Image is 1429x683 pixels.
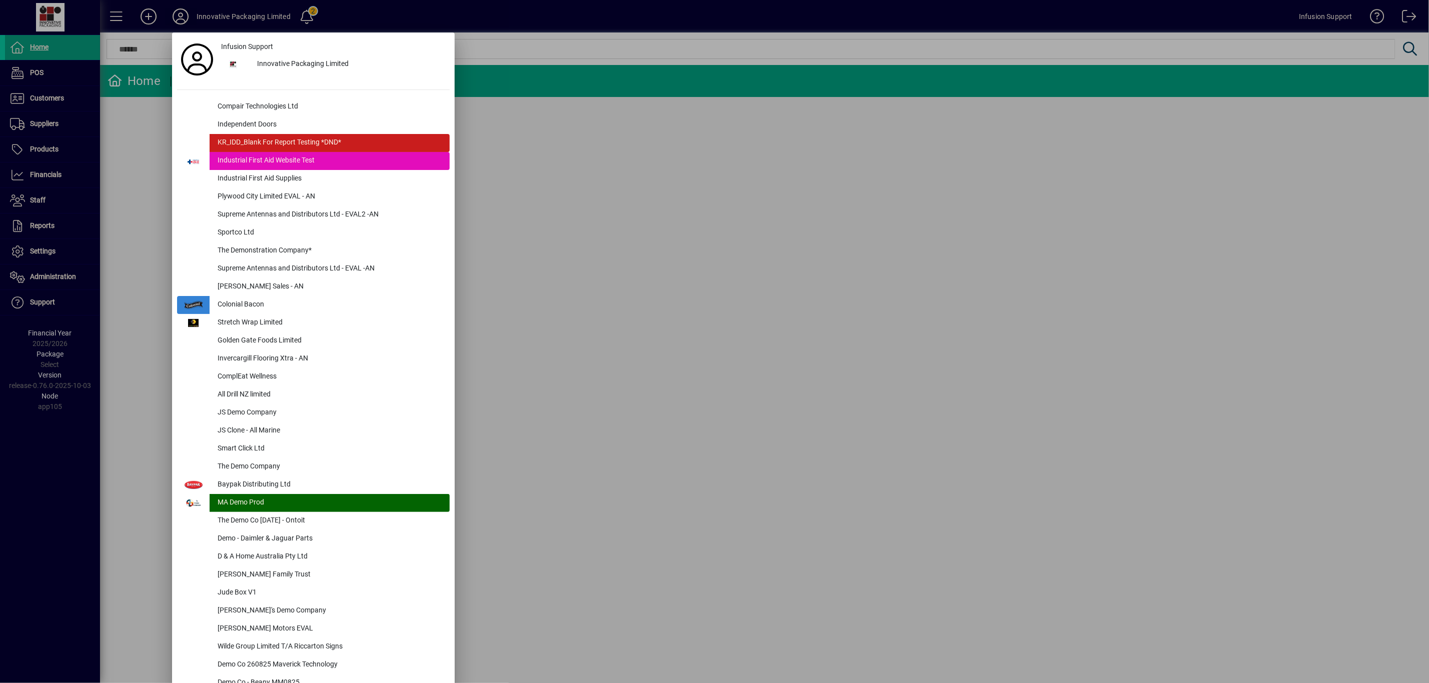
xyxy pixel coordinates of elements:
[177,152,450,170] button: Industrial First Aid Website Test
[210,530,450,548] div: Demo - Daimler & Jaguar Parts
[177,368,450,386] button: ComplEat Wellness
[210,386,450,404] div: All Drill NZ limited
[210,404,450,422] div: JS Demo Company
[177,332,450,350] button: Golden Gate Foods Limited
[177,206,450,224] button: Supreme Antennas and Distributors Ltd - EVAL2 -AN
[177,224,450,242] button: Sportco Ltd
[177,494,450,512] button: MA Demo Prod
[177,548,450,566] button: D & A Home Australia Pty Ltd
[210,566,450,584] div: [PERSON_NAME] Family Trust
[177,530,450,548] button: Demo - Daimler & Jaguar Parts
[210,584,450,602] div: Jude Box V1
[210,512,450,530] div: The Demo Co [DATE] - Ontoit
[177,476,450,494] button: Baypak Distributing Ltd
[210,458,450,476] div: The Demo Company
[177,134,450,152] button: KR_IDD_Blank For Report Testing *DND*
[177,620,450,638] button: [PERSON_NAME] Motors EVAL
[177,440,450,458] button: Smart Click Ltd
[177,116,450,134] button: Independent Doors
[210,422,450,440] div: JS Clone - All Marine
[210,476,450,494] div: Baypak Distributing Ltd
[210,350,450,368] div: Invercargill Flooring Xtra - AN
[177,602,450,620] button: [PERSON_NAME]'s Demo Company
[177,404,450,422] button: JS Demo Company
[210,314,450,332] div: Stretch Wrap Limited
[210,332,450,350] div: Golden Gate Foods Limited
[210,98,450,116] div: Compair Technologies Ltd
[210,638,450,656] div: Wilde Group Limited T/A Riccarton Signs
[210,188,450,206] div: Plywood City Limited EVAL - AN
[210,494,450,512] div: MA Demo Prod
[177,422,450,440] button: JS Clone - All Marine
[210,656,450,674] div: Demo Co 260825 Maverick Technology
[177,50,217,68] a: Profile
[210,152,450,170] div: Industrial First Aid Website Test
[177,458,450,476] button: The Demo Company
[210,116,450,134] div: Independent Doors
[177,566,450,584] button: [PERSON_NAME] Family Trust
[210,278,450,296] div: [PERSON_NAME] Sales - AN
[221,41,273,52] span: Infusion Support
[177,386,450,404] button: All Drill NZ limited
[177,98,450,116] button: Compair Technologies Ltd
[177,278,450,296] button: [PERSON_NAME] Sales - AN
[210,134,450,152] div: KR_IDD_Blank For Report Testing *DND*
[210,368,450,386] div: ComplEat Wellness
[210,296,450,314] div: Colonial Bacon
[177,512,450,530] button: The Demo Co [DATE] - Ontoit
[217,37,450,55] a: Infusion Support
[210,602,450,620] div: [PERSON_NAME]'s Demo Company
[249,55,450,73] div: Innovative Packaging Limited
[177,296,450,314] button: Colonial Bacon
[177,188,450,206] button: Plywood City Limited EVAL - AN
[177,350,450,368] button: Invercargill Flooring Xtra - AN
[210,242,450,260] div: The Demonstration Company*
[210,224,450,242] div: Sportco Ltd
[210,620,450,638] div: [PERSON_NAME] Motors EVAL
[210,440,450,458] div: Smart Click Ltd
[177,656,450,674] button: Demo Co 260825 Maverick Technology
[177,314,450,332] button: Stretch Wrap Limited
[177,584,450,602] button: Jude Box V1
[217,55,450,73] button: Innovative Packaging Limited
[177,242,450,260] button: The Demonstration Company*
[210,170,450,188] div: Industrial First Aid Supplies
[177,260,450,278] button: Supreme Antennas and Distributors Ltd - EVAL -AN
[177,638,450,656] button: Wilde Group Limited T/A Riccarton Signs
[210,548,450,566] div: D & A Home Australia Pty Ltd
[210,260,450,278] div: Supreme Antennas and Distributors Ltd - EVAL -AN
[177,170,450,188] button: Industrial First Aid Supplies
[210,206,450,224] div: Supreme Antennas and Distributors Ltd - EVAL2 -AN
